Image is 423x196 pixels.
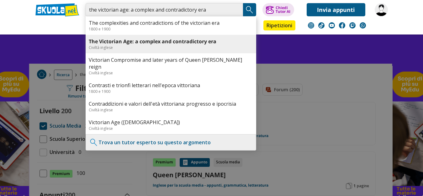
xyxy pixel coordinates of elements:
[89,38,253,45] a: The Victorian Age: a complex and contradictory era
[276,6,290,13] div: Chiedi Tutor AI
[89,19,253,26] a: The complexities and contradictions of the victorian era
[245,5,254,14] img: Cerca appunti, riassunti o versioni
[86,3,243,16] input: Cerca appunti, riassunti o versioni
[360,22,366,29] img: WhatsApp
[89,89,253,94] div: 1800 e 1900
[89,26,253,32] div: 1800 e 1900
[89,38,216,45] b: The Victorian Age: a complex and contradictory era
[329,22,335,29] img: youtube
[89,107,253,113] div: Civiltà inglese
[89,70,253,76] div: Civiltà inglese
[262,3,294,16] button: ChiediTutor AI
[339,22,345,29] img: facebook
[89,56,253,70] a: Victorian Compromise and later years of Queen [PERSON_NAME] reign
[263,20,295,30] a: Ripetizioni
[89,100,253,107] a: Contraddizioni e valori dell'età vittoriana: progresso e ipocrisia
[307,3,365,16] a: Invia appunti
[89,119,253,126] a: Victorian Age ([DEMOGRAPHIC_DATA])
[308,22,314,29] img: instagram
[84,20,112,32] a: Appunti
[89,138,98,147] img: Trova un tutor esperto
[243,3,256,16] button: Search Button
[89,82,253,89] a: Contrasti e trionfi letterari nell'epoca vittoriana
[89,45,253,50] div: Civiltà inglese
[375,3,388,16] img: massibu
[349,22,356,29] img: twitch
[89,126,253,131] div: Civiltà inglese
[318,22,325,29] img: tiktok
[98,139,211,146] a: Trova un tutor esperto su questo argomento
